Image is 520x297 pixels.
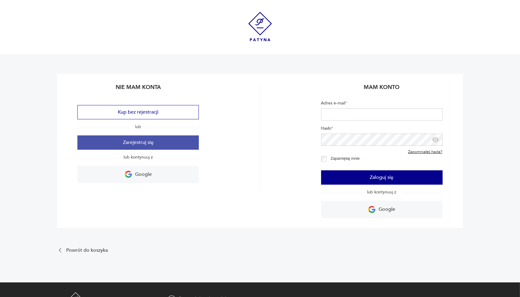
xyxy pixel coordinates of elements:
[119,154,158,160] span: lub kontynuuj z
[321,84,443,95] h2: Mam konto
[248,12,272,41] img: Patyna - sklep z meblami i dekoracjami vintage
[331,156,360,161] label: Zapamiętaj mnie
[362,189,401,195] span: lub kontynuuj z
[77,166,199,183] a: Google
[408,150,443,155] a: Zapomniałeś hasła?
[77,105,199,119] button: Kup bez rejestracji
[379,205,395,214] p: Google
[77,135,199,150] button: Zarejestruj się
[368,206,376,213] img: Ikona Google
[321,170,443,185] button: Zaloguj się
[130,124,146,130] span: lub
[135,170,152,179] p: Google
[66,248,108,252] p: Powrót do koszyka
[57,247,463,253] a: Powrót do koszyka
[321,201,443,218] a: Google
[125,171,132,178] img: Ikona Google
[321,125,443,134] label: Hasło
[77,84,199,95] h2: Nie mam konta
[321,100,443,108] label: Adres e-mail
